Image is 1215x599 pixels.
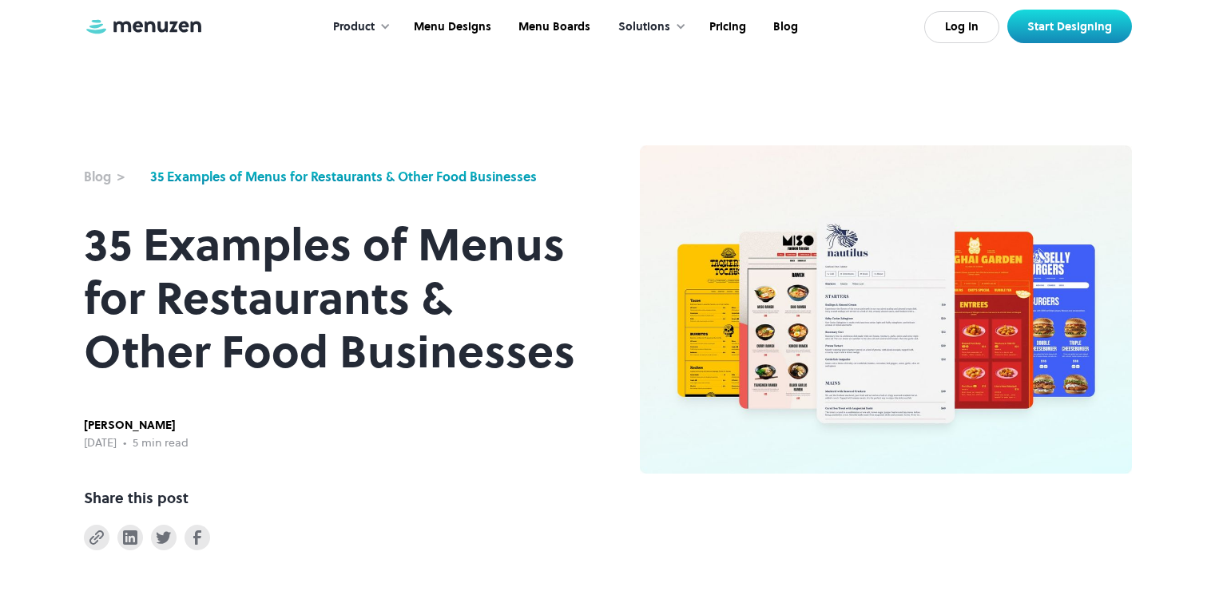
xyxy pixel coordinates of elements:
a: Menu Boards [503,2,602,52]
h1: 35 Examples of Menus for Restaurants & Other Food Businesses [84,218,576,379]
a: Start Designing [1007,10,1132,43]
div: Solutions [618,18,670,36]
a: Menu Designs [399,2,503,52]
div: [PERSON_NAME] [84,417,189,434]
div: Share this post [84,487,189,509]
div: Solutions [602,2,694,52]
div: • [123,434,126,452]
a: Blog [758,2,810,52]
div: Product [333,18,375,36]
div: [DATE] [84,434,117,452]
a: Log In [924,11,999,43]
div: 5 min read [133,434,189,452]
a: 35 Examples of Menus for Restaurants & Other Food Businesses [150,167,537,186]
a: Blog > [84,167,142,186]
a: Pricing [694,2,758,52]
div: Product [317,2,399,52]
